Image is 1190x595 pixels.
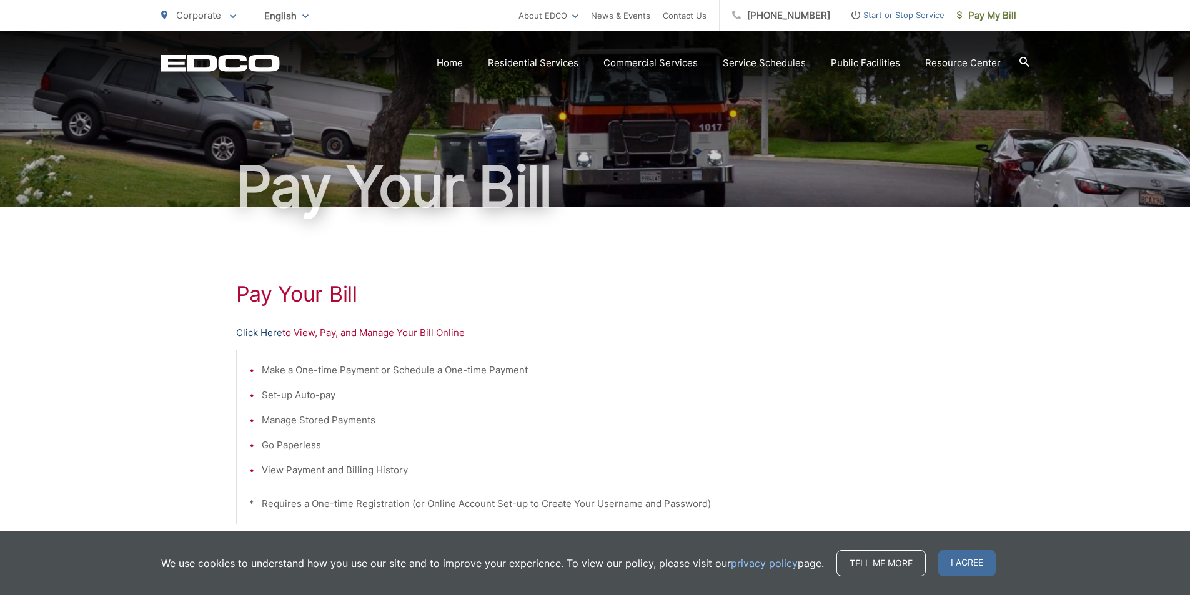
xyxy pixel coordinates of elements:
[836,550,926,576] a: Tell me more
[663,8,707,23] a: Contact Us
[262,413,941,428] li: Manage Stored Payments
[249,496,941,511] p: * Requires a One-time Registration (or Online Account Set-up to Create Your Username and Password)
[731,556,798,571] a: privacy policy
[938,550,996,576] span: I agree
[255,5,318,27] span: English
[262,463,941,478] li: View Payment and Billing History
[161,155,1029,218] h1: Pay Your Bill
[437,56,463,71] a: Home
[236,325,954,340] p: to View, Pay, and Manage Your Bill Online
[262,438,941,453] li: Go Paperless
[603,56,698,71] a: Commercial Services
[831,56,900,71] a: Public Facilities
[236,325,282,340] a: Click Here
[176,9,221,21] span: Corporate
[262,388,941,403] li: Set-up Auto-pay
[957,8,1016,23] span: Pay My Bill
[236,282,954,307] h1: Pay Your Bill
[161,556,824,571] p: We use cookies to understand how you use our site and to improve your experience. To view our pol...
[262,363,941,378] li: Make a One-time Payment or Schedule a One-time Payment
[591,8,650,23] a: News & Events
[488,56,578,71] a: Residential Services
[925,56,1001,71] a: Resource Center
[518,8,578,23] a: About EDCO
[723,56,806,71] a: Service Schedules
[161,54,280,72] a: EDCD logo. Return to the homepage.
